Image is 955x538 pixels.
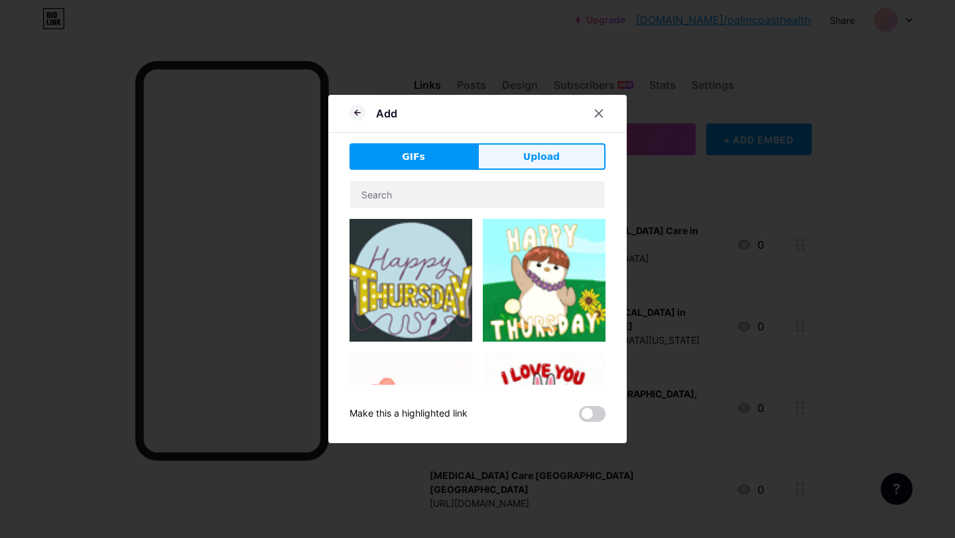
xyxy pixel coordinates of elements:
[350,181,605,208] input: Search
[483,352,605,458] img: Gihpy
[483,219,605,342] img: Gihpy
[350,352,472,475] img: Gihpy
[477,143,605,170] button: Upload
[350,406,468,422] div: Make this a highlighted link
[523,150,560,164] span: Upload
[350,219,472,342] img: Gihpy
[376,105,397,121] div: Add
[350,143,477,170] button: GIFs
[402,150,425,164] span: GIFs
